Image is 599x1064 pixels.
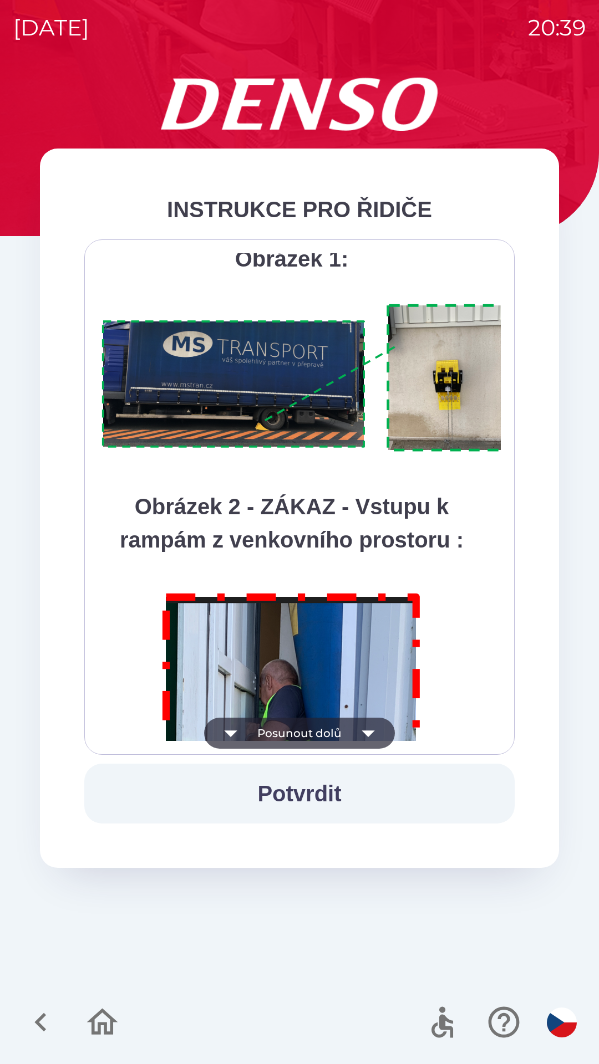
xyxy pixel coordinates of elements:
img: Logo [40,78,559,131]
strong: Obrázek 2 - ZÁKAZ - Vstupu k rampám z venkovního prostoru : [120,494,464,552]
p: 20:39 [528,11,586,44]
p: [DATE] [13,11,89,44]
img: A1ym8hFSA0ukAAAAAElFTkSuQmCC [98,298,529,459]
img: M8MNayrTL6gAAAABJRU5ErkJggg== [150,579,434,986]
div: INSTRUKCE PRO ŘIDIČE [84,193,515,226]
img: cs flag [547,1007,577,1037]
button: Posunout dolů [204,718,395,749]
button: Potvrdit [84,764,515,823]
strong: Obrázek 1: [235,247,349,271]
